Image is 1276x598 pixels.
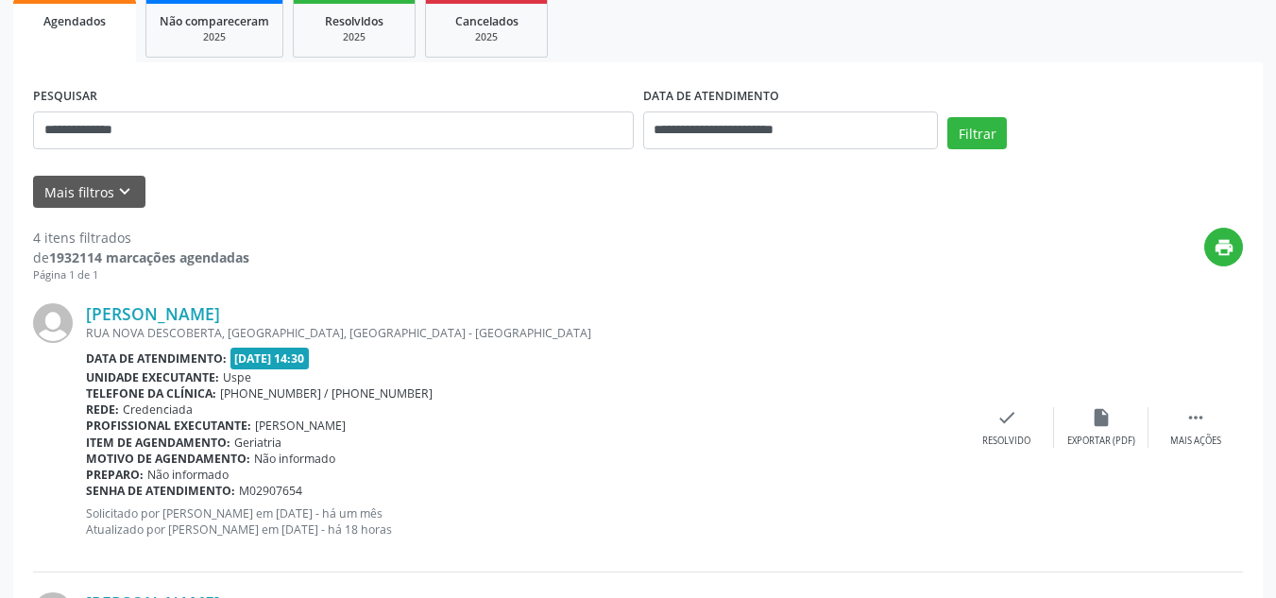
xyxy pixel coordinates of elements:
[255,418,346,434] span: [PERSON_NAME]
[1170,435,1221,448] div: Mais ações
[455,13,519,29] span: Cancelados
[307,30,401,44] div: 2025
[86,451,250,467] b: Motivo de agendamento:
[33,82,97,111] label: PESQUISAR
[86,385,216,402] b: Telefone da clínica:
[1185,407,1206,428] i: 
[86,483,235,499] b: Senha de atendimento:
[1091,407,1112,428] i: insert_drive_file
[325,13,383,29] span: Resolvidos
[643,82,779,111] label: DATA DE ATENDIMENTO
[220,385,433,402] span: [PHONE_NUMBER] / [PHONE_NUMBER]
[996,407,1017,428] i: check
[86,350,227,367] b: Data de atendimento:
[160,13,269,29] span: Não compareceram
[223,369,251,385] span: Uspe
[86,467,144,483] b: Preparo:
[114,181,135,202] i: keyboard_arrow_down
[123,402,193,418] span: Credenciada
[43,13,106,29] span: Agendados
[86,325,960,341] div: RUA NOVA DESCOBERTA, [GEOGRAPHIC_DATA], [GEOGRAPHIC_DATA] - [GEOGRAPHIC_DATA]
[33,176,145,209] button: Mais filtroskeyboard_arrow_down
[86,435,230,451] b: Item de agendamento:
[33,303,73,343] img: img
[1204,228,1243,266] button: print
[439,30,534,44] div: 2025
[147,467,229,483] span: Não informado
[86,303,220,324] a: [PERSON_NAME]
[947,117,1007,149] button: Filtrar
[230,348,310,369] span: [DATE] 14:30
[234,435,281,451] span: Geriatria
[33,248,249,267] div: de
[160,30,269,44] div: 2025
[1214,237,1234,258] i: print
[1067,435,1135,448] div: Exportar (PDF)
[33,267,249,283] div: Página 1 de 1
[86,505,960,538] p: Solicitado por [PERSON_NAME] em [DATE] - há um mês Atualizado por [PERSON_NAME] em [DATE] - há 18...
[982,435,1030,448] div: Resolvido
[86,402,119,418] b: Rede:
[239,483,302,499] span: M02907654
[33,228,249,248] div: 4 itens filtrados
[86,418,251,434] b: Profissional executante:
[254,451,335,467] span: Não informado
[49,248,249,266] strong: 1932114 marcações agendadas
[86,369,219,385] b: Unidade executante:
